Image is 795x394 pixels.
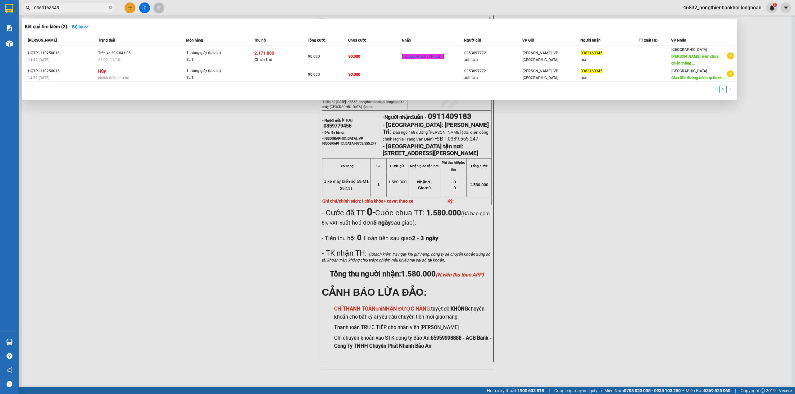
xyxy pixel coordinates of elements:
[581,69,602,73] span: 0363163345
[186,56,233,63] div: SL: 1
[98,76,129,80] span: khách thêm thu hộ
[522,38,534,43] span: VP Gửi
[714,87,717,91] span: left
[186,74,233,81] div: SL: 1
[6,339,13,345] img: warehouse-icon
[72,24,89,29] strong: Bộ lọc
[12,25,105,35] strong: (Công Ty TNHH Chuyển Phát Nhanh Bảo An - MST: 0109597835)
[98,58,120,62] span: 22:00 - 11/10
[84,25,89,29] span: down
[67,22,94,32] button: Bộ lọcdown
[6,25,13,31] img: solution-icon
[28,50,96,56] div: HQTP1110250016
[254,57,272,62] span: Chưa thu
[98,38,115,43] span: Trạng thái
[348,38,366,43] span: Chưa cước
[671,69,707,73] span: [GEOGRAPHIC_DATA]
[308,38,325,43] span: Tổng cước
[720,86,726,93] a: 1
[308,72,320,77] span: 90.000
[712,86,719,93] li: Previous Page
[28,76,49,80] span: 14:39 [DATE]
[523,69,558,80] span: [PERSON_NAME]: VP [GEOGRAPHIC_DATA]
[254,51,274,56] span: 2.171.800
[727,86,734,93] button: right
[464,56,522,63] div: anh tâm
[109,5,112,11] span: close-circle
[402,54,444,60] span: Đã gọi khách (VP gửi)
[671,54,718,65] span: [PERSON_NAME]: nem chua chiến thắng ...
[98,69,106,74] strong: Hủy
[464,38,481,43] span: Người gửi
[464,68,522,74] div: 0353097772
[671,38,686,43] span: VP Nhận
[712,86,719,93] button: left
[28,58,49,62] span: 14:42 [DATE]
[308,54,320,59] span: 90.000
[186,38,203,43] span: Món hàng
[727,52,734,59] span: plus-circle
[727,86,734,93] li: Next Page
[727,70,734,77] span: plus-circle
[14,9,104,23] strong: BIÊN NHẬN VẬN CHUYỂN BẢO AN EXPRESS
[28,38,57,43] span: [PERSON_NAME]
[639,38,658,43] span: TT xuất HĐ
[109,6,112,9] span: close-circle
[254,38,266,43] span: Thu hộ
[581,51,602,55] span: 0363163345
[186,50,233,56] div: 1 thùng giấy (bao bì)
[581,56,638,63] div: mai
[580,38,601,43] span: Người nhận
[7,381,12,387] span: message
[15,37,104,60] span: [PHONE_NUMBER] - [DOMAIN_NAME]
[671,47,707,52] span: [GEOGRAPHIC_DATA]
[719,86,727,93] li: 1
[5,4,13,13] img: logo-vxr
[464,50,522,56] div: 0353097772
[348,72,360,77] span: 90.000
[402,38,411,43] span: Nhãn
[348,54,360,59] span: 90.000
[729,87,732,91] span: right
[523,51,558,62] span: [PERSON_NAME]: VP [GEOGRAPHIC_DATA]
[7,367,12,373] span: notification
[6,40,13,47] img: warehouse-icon
[34,4,107,11] input: Tìm tên, số ĐT hoặc mã đơn
[7,353,12,359] span: question-circle
[464,74,522,81] div: anh tâm
[98,51,131,55] span: Trên xe 29K-041.05
[26,6,30,10] span: search
[671,76,726,80] span: Giao DĐ: đường tránh tp thanh ...
[28,68,96,74] div: HQTP1110250015
[186,68,233,74] div: 1 thùng giấy (bao bì)
[25,24,67,30] h3: Kết quả tìm kiếm ( 2 )
[581,74,638,81] div: mai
